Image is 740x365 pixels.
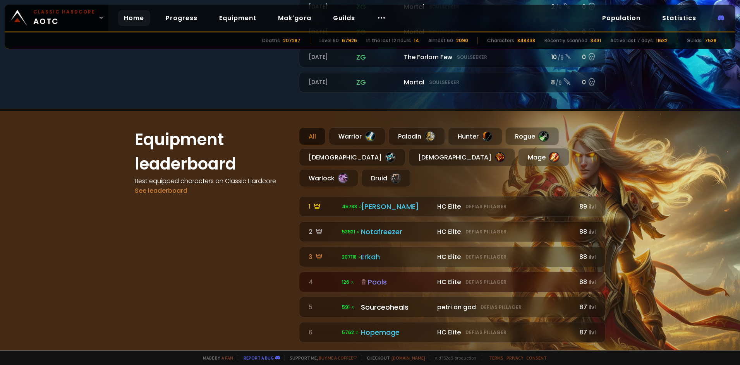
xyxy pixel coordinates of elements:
[342,228,361,235] span: 53921
[414,37,419,44] div: 14
[327,10,361,26] a: Guilds
[5,5,108,31] a: Classic HardcoreAOTC
[221,355,233,361] a: a fan
[366,37,411,44] div: In the last 12 hours
[283,37,300,44] div: 207287
[506,355,523,361] a: Privacy
[361,252,433,262] div: Erkah
[135,176,290,186] h4: Best equipped characters on Classic Hardcore
[428,37,453,44] div: Almost 60
[705,37,716,44] div: 7538
[576,227,596,236] div: 88
[299,72,606,93] a: [DATE]zgMortalSoulseeker8 /90
[465,203,506,210] small: Defias Pillager
[589,254,596,261] small: ilvl
[342,304,355,311] span: 591
[299,127,326,145] div: All
[272,10,318,26] a: Mak'gora
[610,37,653,44] div: Active last 7 days
[437,327,571,337] div: HC Elite
[456,37,468,44] div: 2090
[361,277,433,287] div: Pools
[448,127,502,145] div: Hunter
[299,47,606,67] a: [DATE]zgThe Forlorn FewSoulseeker10 /90
[591,37,601,44] div: 3431
[299,221,606,242] a: 2 53921 Notafreezer HC EliteDefias Pillager88ilvl
[361,302,433,312] div: Sourceoheals
[589,279,596,286] small: ilvl
[213,10,263,26] a: Equipment
[437,277,571,287] div: HC Elite
[362,355,425,361] span: Checkout
[160,10,204,26] a: Progress
[576,277,596,287] div: 88
[244,355,274,361] a: Report a bug
[589,203,596,211] small: ilvl
[342,203,362,210] span: 45733
[342,279,355,286] span: 126
[489,355,503,361] a: Terms
[299,247,606,267] a: 3 207118 Erkah HC EliteDefias Pillager88ilvl
[391,355,425,361] a: [DOMAIN_NAME]
[299,272,606,292] a: 4 126 Pools HC EliteDefias Pillager88ilvl
[589,304,596,311] small: ilvl
[299,322,606,343] a: 6 5762 Hopemage HC EliteDefias Pillager87ilvl
[437,252,571,262] div: HC Elite
[309,302,337,312] div: 5
[465,254,506,260] small: Defias Pillager
[299,196,606,217] a: 1 45733 [PERSON_NAME] HC EliteDefias Pillager89ilvl
[518,148,569,166] div: Mage
[656,37,668,44] div: 11682
[388,127,445,145] div: Paladin
[299,148,405,166] div: [DEMOGRAPHIC_DATA]
[437,227,571,236] div: HC Elite
[309,202,337,211] div: 1
[319,355,357,361] a: Buy me a coffee
[656,10,702,26] a: Statistics
[309,277,337,287] div: 4
[342,329,359,336] span: 5762
[361,201,433,212] div: [PERSON_NAME]
[33,9,95,15] small: Classic Hardcore
[517,37,535,44] div: 848438
[118,10,150,26] a: Home
[198,355,233,361] span: Made by
[299,169,358,187] div: Warlock
[309,252,337,262] div: 3
[342,37,357,44] div: 67926
[329,127,385,145] div: Warrior
[361,226,433,237] div: Notafreezer
[262,37,280,44] div: Deaths
[437,302,571,312] div: petri on god
[544,37,587,44] div: Recently scanned
[409,148,515,166] div: [DEMOGRAPHIC_DATA]
[596,10,647,26] a: Population
[299,297,606,317] a: 5 591 Sourceoheals petri on godDefias Pillager87ilvl
[319,37,339,44] div: Level 60
[430,355,476,361] span: v. d752d5 - production
[481,304,522,311] small: Defias Pillager
[465,279,506,286] small: Defias Pillager
[465,329,506,336] small: Defias Pillager
[589,228,596,236] small: ilvl
[361,327,433,338] div: Hopemage
[576,202,596,211] div: 89
[437,202,571,211] div: HC Elite
[309,327,337,337] div: 6
[576,327,596,337] div: 87
[505,127,559,145] div: Rogue
[576,252,596,262] div: 88
[687,37,702,44] div: Guilds
[285,355,357,361] span: Support me,
[589,329,596,336] small: ilvl
[309,227,337,236] div: 2
[487,37,514,44] div: Characters
[135,127,290,176] h1: Equipment leaderboard
[465,228,506,235] small: Defias Pillager
[576,302,596,312] div: 87
[33,9,95,27] span: AOTC
[361,169,411,187] div: Druid
[342,254,362,260] span: 207118
[526,355,547,361] a: Consent
[135,186,187,195] a: See leaderboard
